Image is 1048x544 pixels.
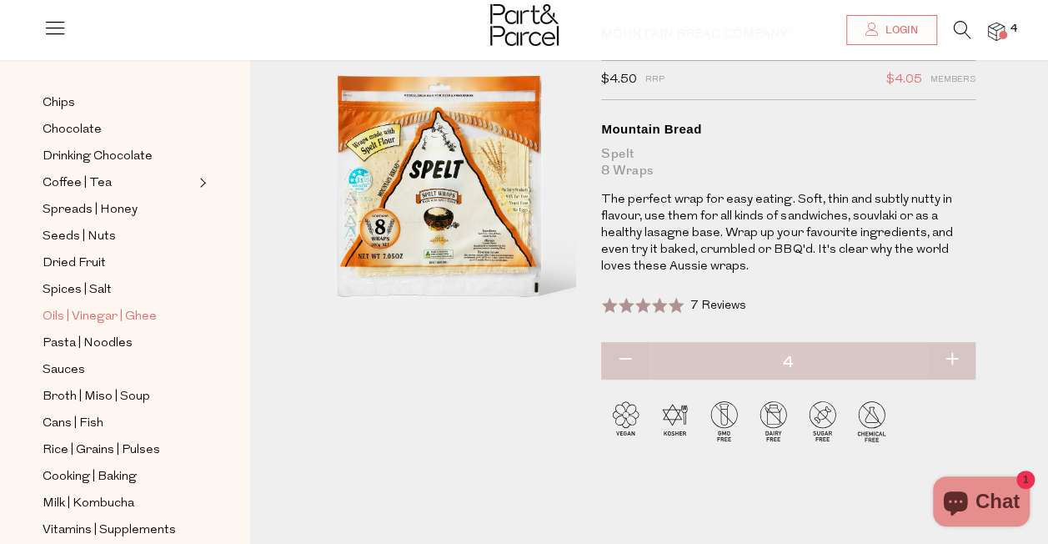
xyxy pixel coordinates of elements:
[43,146,194,167] a: Drinking Chocolate
[43,493,194,514] a: Milk | Kombucha
[43,307,157,327] span: Oils | Vinegar | Ghee
[43,520,194,541] a: Vitamins | Supplements
[43,253,194,274] a: Dried Fruit
[847,396,896,446] img: P_P-ICONS-Live_Bec_V11_Chemical_Free.svg
[601,121,975,138] div: Mountain Bread
[43,254,106,274] span: Dried Fruit
[43,147,153,167] span: Drinking Chocolate
[43,280,112,300] span: Spices | Salt
[601,69,637,91] span: $4.50
[43,466,194,487] a: Cooking | Baking
[798,396,847,446] img: P_P-ICONS-Live_Bec_V11_Sugar_Free.svg
[43,360,85,380] span: Sauces
[43,280,194,300] a: Spices | Salt
[43,227,116,247] span: Seeds | Nuts
[1006,22,1021,37] span: 4
[846,15,937,45] a: Login
[43,386,194,407] a: Broth | Miso | Soup
[43,441,160,461] span: Rice | Grains | Pulses
[43,521,176,541] span: Vitamins | Supplements
[988,23,1005,40] a: 4
[886,69,922,91] span: $4.05
[195,173,207,193] button: Expand/Collapse Coffee | Tea
[43,440,194,461] a: Rice | Grains | Pulses
[43,226,194,247] a: Seeds | Nuts
[690,300,746,312] span: 7 Reviews
[645,69,664,91] span: RRP
[43,467,137,487] span: Cooking | Baking
[43,360,194,380] a: Sauces
[43,334,133,354] span: Pasta | Noodles
[43,306,194,327] a: Oils | Vinegar | Ghee
[43,414,103,434] span: Cans | Fish
[43,199,194,220] a: Spreads | Honey
[43,413,194,434] a: Cans | Fish
[43,119,194,140] a: Chocolate
[43,333,194,354] a: Pasta | Noodles
[930,69,975,91] span: Members
[490,4,559,46] img: Part&Parcel
[43,174,112,194] span: Coffee | Tea
[43,200,138,220] span: Spreads | Honey
[601,396,650,446] img: P_P-ICONS-Live_Bec_V11_Vegan.svg
[300,27,576,353] img: Mountain Bread
[43,93,75,113] span: Chips
[43,494,134,514] span: Milk | Kombucha
[43,173,194,194] a: Coffee | Tea
[700,396,749,446] img: P_P-ICONS-Live_Bec_V11_GMO_Free.svg
[43,120,102,140] span: Chocolate
[43,93,194,113] a: Chips
[928,476,1035,531] inbox-online-store-chat: Shopify online store chat
[601,146,975,179] div: Spelt 8 Wraps
[601,192,975,275] p: The perfect wrap for easy eating. Soft, thin and subtly nutty in flavour, use them for all kinds ...
[601,342,975,384] input: QTY Mountain Bread
[881,23,918,38] span: Login
[749,396,798,446] img: P_P-ICONS-Live_Bec_V11_Dairy_Free.svg
[650,396,700,446] img: P_P-ICONS-Live_Bec_V11_Kosher.svg
[43,387,150,407] span: Broth | Miso | Soup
